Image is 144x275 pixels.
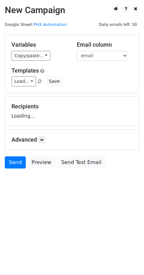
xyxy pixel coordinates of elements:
[57,156,105,169] a: Send Test Email
[5,156,26,169] a: Send
[77,41,133,48] h5: Email column
[5,22,67,27] small: Google Sheet:
[5,5,139,16] h2: New Campaign
[97,22,139,27] a: Daily emails left: 50
[97,21,139,28] span: Daily emails left: 50
[11,76,36,86] a: Load...
[33,22,67,27] a: PHX Automation
[46,76,62,86] button: Save
[11,41,67,48] h5: Variables
[11,51,50,61] a: Copy/paste...
[11,136,133,143] h5: Advanced
[11,103,133,110] h5: Recipients
[11,103,133,120] div: Loading...
[11,67,39,74] a: Templates
[27,156,55,169] a: Preview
